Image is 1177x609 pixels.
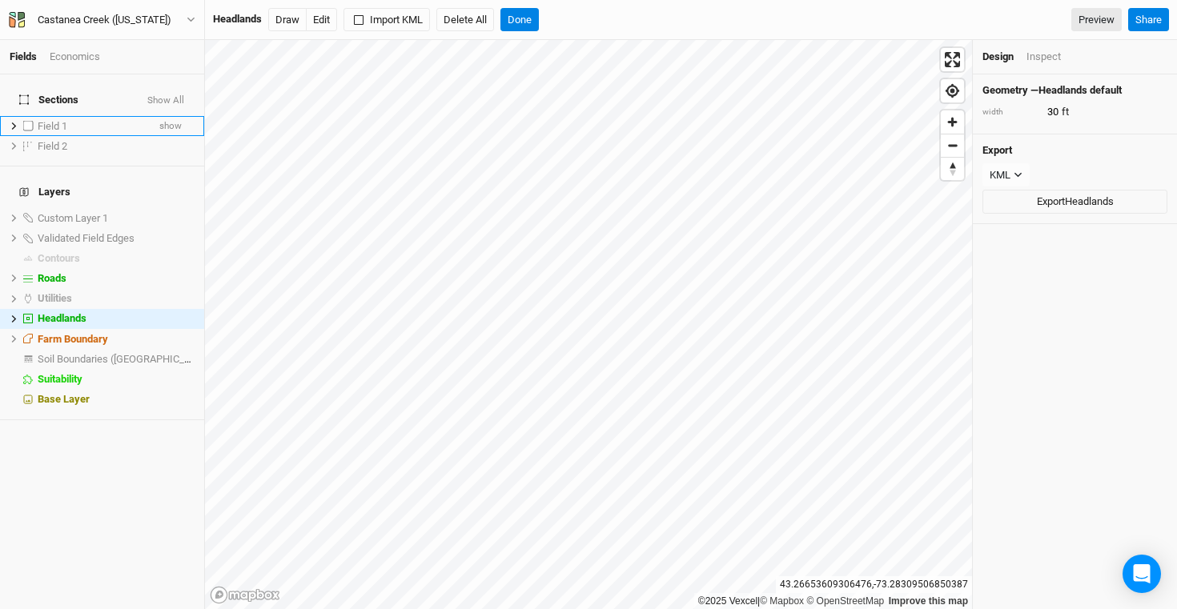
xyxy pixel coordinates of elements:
span: show [159,116,182,136]
span: Custom Layer 1 [38,212,108,224]
div: 43.26653609306476 , -73.28309506850387 [776,576,972,593]
span: Field 1 [38,120,67,132]
div: KML [990,167,1010,183]
div: Field 2 [38,140,195,153]
button: Share [1128,8,1169,32]
button: Zoom in [941,110,964,134]
span: Base Layer [38,393,90,405]
button: Castanea Creek ([US_STATE]) [8,11,196,29]
h4: Geometry — Headlands default [982,84,1167,97]
a: Improve this map [889,595,968,607]
a: Mapbox [760,595,804,607]
span: Validated Field Edges [38,232,135,244]
button: Show All [147,95,185,106]
div: Contours [38,252,195,265]
div: Headlands [213,12,262,26]
button: Enter fullscreen [941,48,964,71]
div: Custom Layer 1 [38,212,195,225]
span: Farm Boundary [38,333,108,345]
button: Import KML [343,8,430,32]
div: Roads [38,272,195,285]
div: Farm Boundary [38,333,195,346]
div: Base Layer [38,393,195,406]
div: Validated Field Edges [38,232,195,245]
button: Done [500,8,539,32]
div: | [698,593,968,609]
button: ExportHeadlands [982,190,1167,214]
a: ©2025 Vexcel [698,595,757,607]
span: Zoom out [941,134,964,157]
span: Contours [38,252,80,264]
canvas: Map [205,40,972,609]
h4: Layers [10,176,195,208]
a: Preview [1071,8,1122,32]
div: Design [982,50,1014,64]
div: Open Intercom Messenger [1123,555,1161,593]
a: Mapbox logo [210,586,280,604]
button: Zoom out [941,134,964,157]
span: Field 2 [38,140,67,152]
button: KML [982,163,1030,187]
div: Castanea Creek ([US_STATE]) [38,12,171,28]
div: Headlands [38,312,195,325]
h4: Export [982,144,1167,157]
div: Utilities [38,292,195,305]
div: Inspect [1026,50,1061,64]
button: Find my location [941,79,964,102]
a: OpenStreetMap [806,595,884,607]
span: Utilities [38,292,72,304]
a: Fields [10,50,37,62]
span: Headlands [38,312,86,324]
span: Reset bearing to north [941,158,964,180]
span: Soil Boundaries ([GEOGRAPHIC_DATA]) [38,353,215,365]
div: Field 1 [38,120,147,133]
button: Edit [306,8,337,32]
div: Economics [50,50,100,64]
span: Roads [38,272,66,284]
div: Castanea Creek (Washington) [38,12,171,28]
button: Draw [268,8,307,32]
span: Suitability [38,373,82,385]
div: Suitability [38,373,195,386]
div: width [982,106,1038,118]
button: Delete All [436,8,494,32]
span: Sections [19,94,78,106]
div: Soil Boundaries (US) [38,353,195,366]
button: Reset bearing to north [941,157,964,180]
